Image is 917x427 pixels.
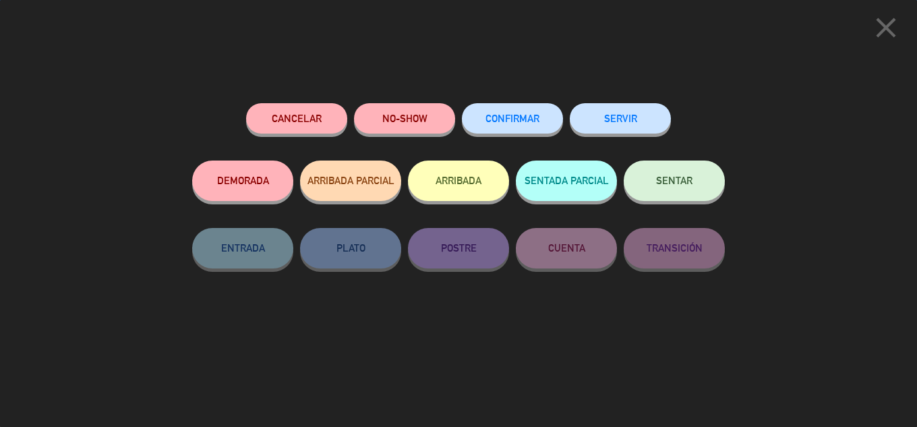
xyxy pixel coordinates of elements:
[408,161,509,201] button: ARRIBADA
[462,103,563,134] button: CONFIRMAR
[570,103,671,134] button: SERVIR
[408,228,509,268] button: POSTRE
[624,161,725,201] button: SENTAR
[656,175,692,186] span: SENTAR
[300,228,401,268] button: PLATO
[624,228,725,268] button: TRANSICIÓN
[354,103,455,134] button: NO-SHOW
[485,113,539,124] span: CONFIRMAR
[246,103,347,134] button: Cancelar
[192,228,293,268] button: ENTRADA
[300,161,401,201] button: ARRIBADA PARCIAL
[192,161,293,201] button: DEMORADA
[307,175,394,186] span: ARRIBADA PARCIAL
[516,228,617,268] button: CUENTA
[869,11,903,45] i: close
[865,10,907,50] button: close
[516,161,617,201] button: SENTADA PARCIAL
